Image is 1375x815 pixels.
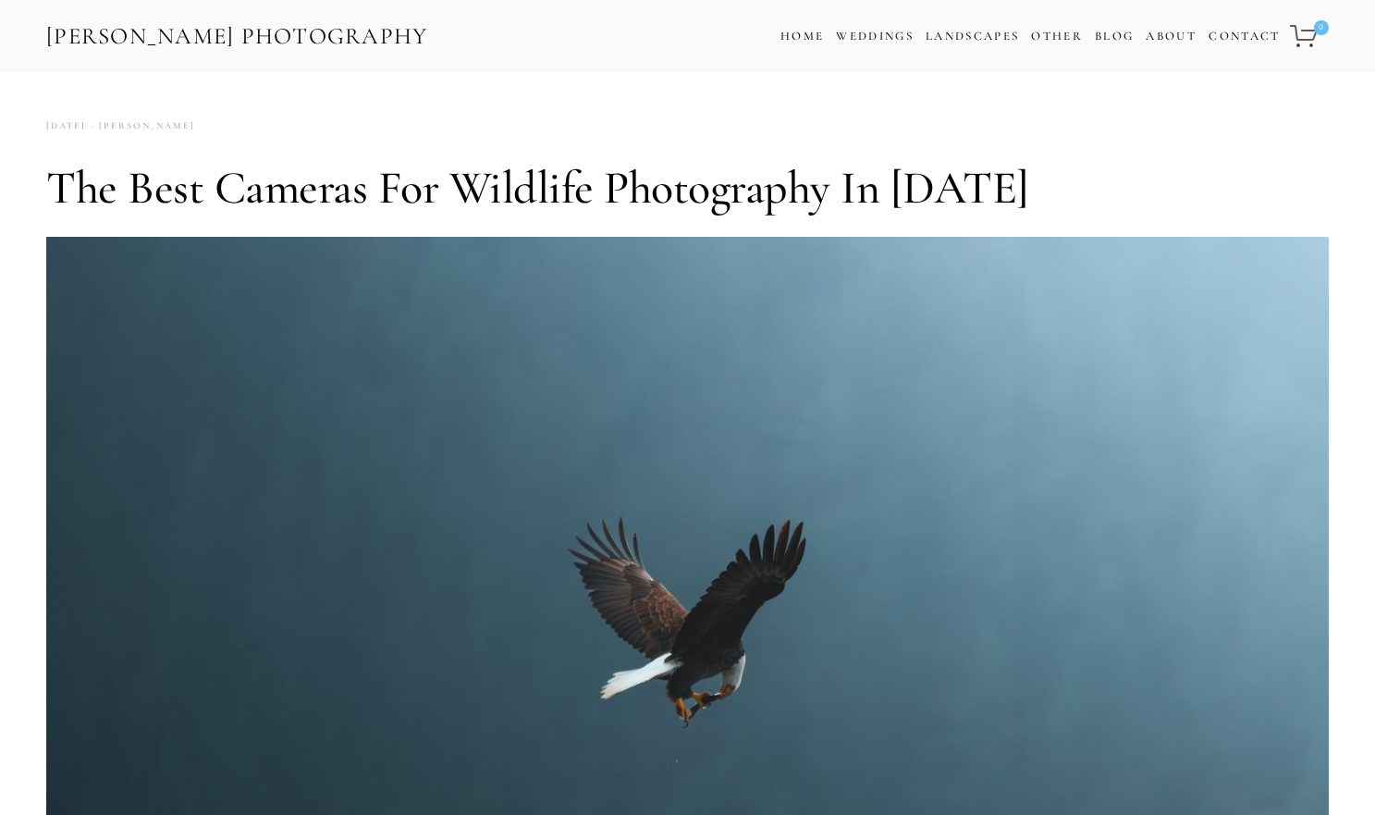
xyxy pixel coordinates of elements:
a: Weddings [836,29,914,43]
a: Landscapes [926,29,1019,43]
a: Blog [1095,23,1134,50]
h1: The Best Cameras for Wildlife Photography in [DATE] [46,160,1329,216]
time: [DATE] [46,114,86,139]
span: 0 [1314,20,1329,35]
a: About [1146,23,1197,50]
a: 0 items in cart [1287,14,1331,58]
a: [PERSON_NAME] Photography [44,16,430,57]
a: Other [1031,29,1083,43]
a: Home [780,23,824,50]
a: [PERSON_NAME] [86,114,195,139]
a: Contact [1209,23,1280,50]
